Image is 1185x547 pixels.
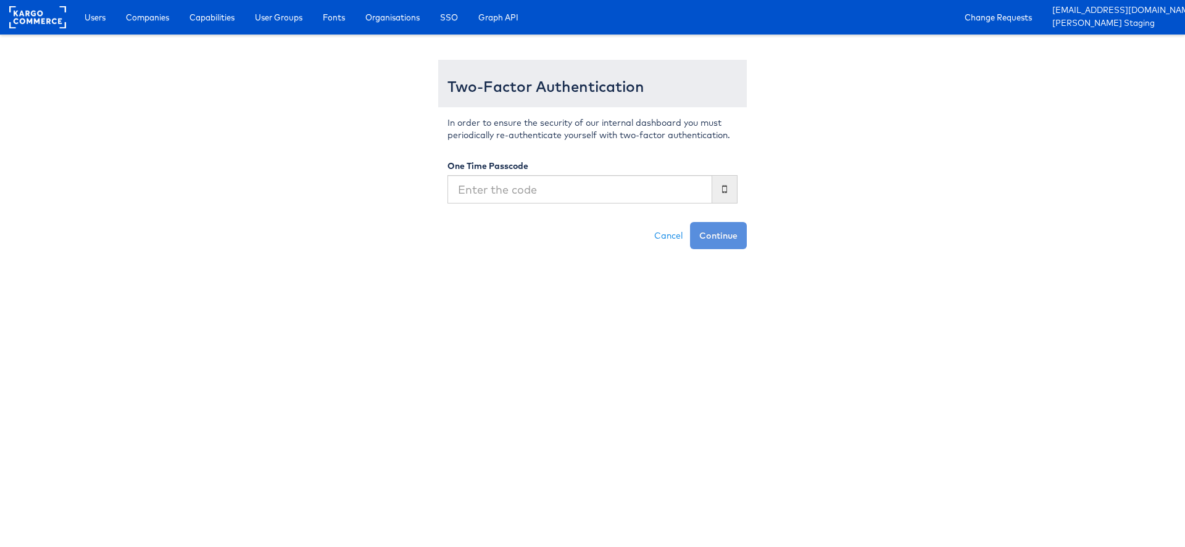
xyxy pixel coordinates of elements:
span: User Groups [255,11,302,23]
span: Users [85,11,106,23]
a: Companies [117,6,178,28]
span: Fonts [323,11,345,23]
a: Capabilities [180,6,244,28]
a: Change Requests [955,6,1041,28]
a: SSO [431,6,467,28]
h3: Two-Factor Authentication [447,78,738,94]
button: Continue [690,222,747,249]
a: [EMAIL_ADDRESS][DOMAIN_NAME] [1052,4,1176,17]
span: SSO [440,11,458,23]
span: Organisations [365,11,420,23]
a: [PERSON_NAME] Staging [1052,17,1176,30]
a: User Groups [246,6,312,28]
a: Cancel [647,222,690,249]
a: Fonts [314,6,354,28]
a: Users [75,6,115,28]
a: Graph API [469,6,528,28]
input: Enter the code [447,175,712,204]
span: Capabilities [189,11,235,23]
p: In order to ensure the security of our internal dashboard you must periodically re-authenticate y... [447,117,738,141]
span: Graph API [478,11,518,23]
span: Companies [126,11,169,23]
a: Organisations [356,6,429,28]
label: One Time Passcode [447,160,528,172]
